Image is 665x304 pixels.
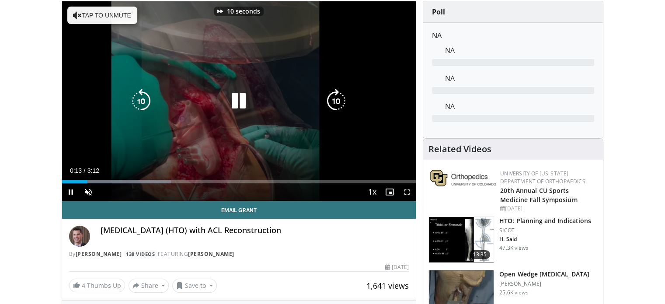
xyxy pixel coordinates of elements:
span: / [84,167,86,174]
img: 297961_0002_1.png.150x105_q85_crop-smart_upscale.jpg [429,217,494,262]
h6: NA [432,31,594,40]
dd: NA [439,45,601,56]
span: 13:35 [470,250,491,259]
a: 4 Thumbs Up [69,279,125,292]
button: Enable picture-in-picture mode [381,183,398,201]
h4: Related Videos [428,144,491,154]
div: [DATE] [500,205,596,213]
p: 10 seconds [227,8,260,14]
button: Unmute [80,183,97,201]
div: [DATE] [385,263,409,271]
a: University of [US_STATE] Department of Orthopaedics [500,170,585,185]
img: 355603a8-37da-49b6-856f-e00d7e9307d3.png.150x105_q85_autocrop_double_scale_upscale_version-0.2.png [430,170,496,186]
dd: NA [439,101,601,112]
p: H. Said [499,236,591,243]
p: 25.6K views [499,289,528,296]
a: 20th Annual CU Sports Medicine Fall Symposium [500,186,577,204]
p: 47.3K views [499,245,528,252]
button: Save to [172,279,217,293]
div: Progress Bar [62,180,416,183]
div: By FEATURING [69,250,409,258]
button: Share [129,279,169,293]
p: SICOT [499,227,591,234]
button: Playback Rate [363,183,381,201]
a: 138 Videos [123,250,158,258]
a: 13:35 HTO: Planning and Indications SICOT H. Said 47.3K views [428,217,598,263]
h3: Open Wedge [MEDICAL_DATA] [499,270,589,279]
strong: Poll [432,7,445,17]
h4: [MEDICAL_DATA] (HTO) with ACL Reconstruction [101,226,409,235]
span: 0:13 [70,167,82,174]
button: Tap to unmute [67,7,137,24]
span: 3:12 [87,167,99,174]
button: Fullscreen [398,183,416,201]
span: 4 [82,281,85,290]
button: Pause [62,183,80,201]
a: Email Grant [62,201,416,219]
a: [PERSON_NAME] [76,250,122,258]
a: [PERSON_NAME] [188,250,234,258]
img: Avatar [69,226,90,247]
span: 1,641 views [366,280,409,291]
video-js: Video Player [62,1,416,201]
p: [PERSON_NAME] [499,280,589,287]
h3: HTO: Planning and Indications [499,217,591,225]
dd: NA [439,73,601,84]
